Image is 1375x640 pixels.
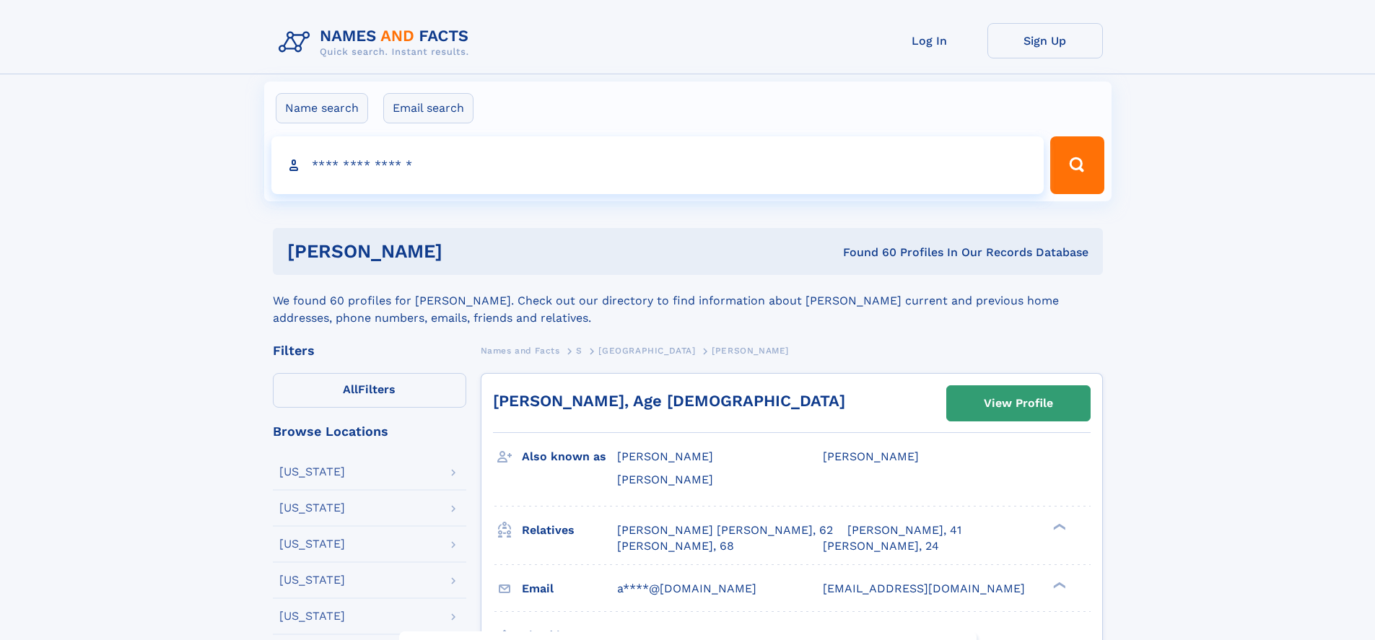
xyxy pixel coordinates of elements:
[617,450,713,463] span: [PERSON_NAME]
[279,502,345,514] div: [US_STATE]
[279,574,345,586] div: [US_STATE]
[823,450,919,463] span: [PERSON_NAME]
[984,387,1053,420] div: View Profile
[947,386,1090,421] a: View Profile
[617,522,833,538] a: [PERSON_NAME] [PERSON_NAME], 62
[383,93,473,123] label: Email search
[522,518,617,543] h3: Relatives
[598,341,695,359] a: [GEOGRAPHIC_DATA]
[847,522,961,538] a: [PERSON_NAME], 41
[1050,136,1104,194] button: Search Button
[287,242,643,260] h1: [PERSON_NAME]
[271,136,1044,194] input: search input
[279,466,345,478] div: [US_STATE]
[617,473,713,486] span: [PERSON_NAME]
[823,582,1025,595] span: [EMAIL_ADDRESS][DOMAIN_NAME]
[712,346,789,356] span: [PERSON_NAME]
[273,344,466,357] div: Filters
[1049,522,1067,531] div: ❯
[576,341,582,359] a: S
[872,23,987,58] a: Log In
[823,538,939,554] a: [PERSON_NAME], 24
[576,346,582,356] span: S
[273,425,466,438] div: Browse Locations
[273,23,481,62] img: Logo Names and Facts
[598,346,695,356] span: [GEOGRAPHIC_DATA]
[279,538,345,550] div: [US_STATE]
[273,373,466,408] label: Filters
[617,538,734,554] a: [PERSON_NAME], 68
[273,275,1103,327] div: We found 60 profiles for [PERSON_NAME]. Check out our directory to find information about [PERSON...
[343,382,358,396] span: All
[493,392,845,410] a: [PERSON_NAME], Age [DEMOGRAPHIC_DATA]
[279,610,345,622] div: [US_STATE]
[1049,580,1067,589] div: ❯
[276,93,368,123] label: Name search
[642,245,1088,260] div: Found 60 Profiles In Our Records Database
[522,577,617,601] h3: Email
[522,444,617,469] h3: Also known as
[987,23,1103,58] a: Sign Up
[481,341,560,359] a: Names and Facts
